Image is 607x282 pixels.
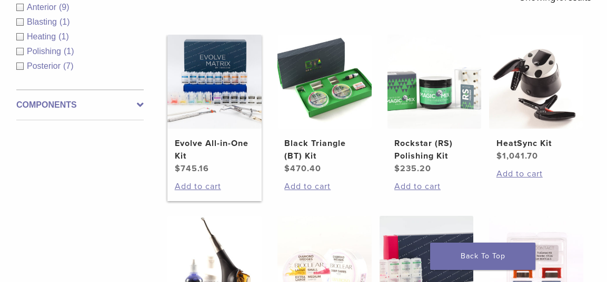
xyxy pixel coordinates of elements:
a: Add to cart: “Evolve All-in-One Kit” [175,180,255,193]
a: Rockstar (RS) Polishing KitRockstar (RS) Polishing Kit $235.20 [387,35,482,175]
a: Back To Top [430,243,535,270]
span: $ [496,151,502,161]
a: Evolve All-in-One KitEvolve All-in-One Kit $745.16 [167,35,262,175]
span: Posterior [27,61,63,70]
h2: Evolve All-in-One Kit [175,137,255,162]
span: (1) [59,17,70,26]
span: Anterior [27,3,59,12]
a: Add to cart: “Rockstar (RS) Polishing Kit” [394,180,474,193]
bdi: 1,041.70 [496,151,538,161]
span: (9) [59,3,69,12]
a: HeatSync KitHeatSync Kit $1,041.70 [489,35,583,162]
span: Blasting [27,17,59,26]
bdi: 745.16 [175,163,209,174]
h2: HeatSync Kit [496,137,576,150]
span: (7) [63,61,74,70]
a: Add to cart: “HeatSync Kit” [496,168,576,180]
label: Components [16,99,144,111]
a: Black Triangle (BT) KitBlack Triangle (BT) Kit $470.40 [277,35,372,175]
img: HeatSync Kit [489,35,583,129]
h2: Rockstar (RS) Polishing Kit [394,137,474,162]
span: (1) [64,47,74,56]
span: $ [175,163,181,174]
span: (1) [58,32,69,41]
bdi: 470.40 [284,163,321,174]
img: Evolve All-in-One Kit [167,35,262,129]
h2: Black Triangle (BT) Kit [284,137,364,162]
span: $ [284,163,290,174]
span: $ [394,163,400,174]
img: Rockstar (RS) Polishing Kit [387,35,482,129]
span: Heating [27,32,58,41]
a: Add to cart: “Black Triangle (BT) Kit” [284,180,364,193]
span: Polishing [27,47,64,56]
img: Black Triangle (BT) Kit [277,35,372,129]
bdi: 235.20 [394,163,431,174]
